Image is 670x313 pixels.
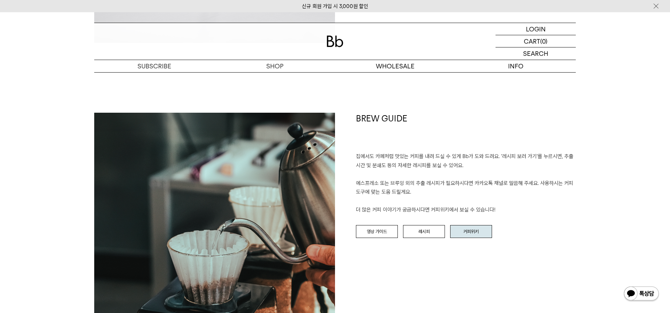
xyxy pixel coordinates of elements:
img: 로고 [327,36,343,47]
img: 카카오톡 채널 1:1 채팅 버튼 [623,286,660,303]
p: 집에서도 카페처럼 맛있는 커피를 내려 드실 ﻿수 있게 Bb가 도와 드려요. '레시피 보러 가기'를 누르시면, 추출 시간 및 분쇄도 등의 자세한 레시피를 보실 수 있어요. 에스... [356,152,576,215]
p: (0) [540,35,548,47]
p: INFO [455,60,576,72]
a: CART (0) [496,35,576,47]
a: 레시피 [403,225,445,238]
a: LOGIN [496,23,576,35]
h1: BREW GUIDE [356,113,576,152]
a: 커피위키 [450,225,492,238]
a: 신규 회원 가입 시 3,000원 할인 [302,3,368,9]
a: 영상 가이드 [356,225,398,238]
a: SHOP [215,60,335,72]
p: WHOLESALE [335,60,455,72]
p: CART [524,35,540,47]
a: SUBSCRIBE [94,60,215,72]
p: SEARCH [523,47,548,60]
p: LOGIN [526,23,546,35]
